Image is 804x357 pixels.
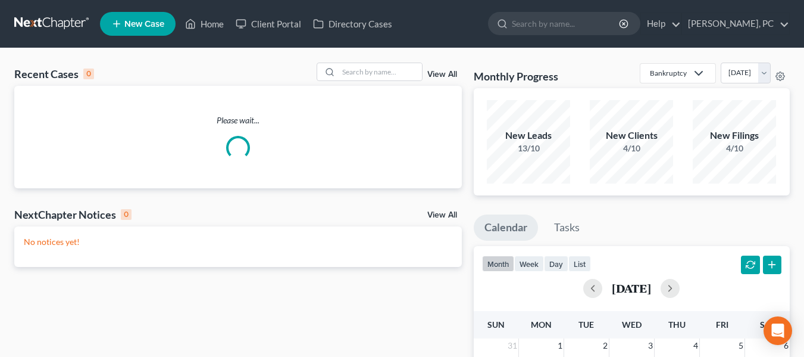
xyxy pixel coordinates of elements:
[14,207,132,222] div: NextChapter Notices
[24,236,452,248] p: No notices yet!
[487,319,505,330] span: Sun
[590,129,673,142] div: New Clients
[230,13,307,35] a: Client Portal
[427,211,457,219] a: View All
[14,114,462,126] p: Please wait...
[487,142,570,154] div: 13/10
[512,13,621,35] input: Search by name...
[622,319,642,330] span: Wed
[737,339,744,353] span: 5
[339,63,422,80] input: Search by name...
[682,13,789,35] a: [PERSON_NAME], PC
[83,69,94,79] div: 0
[506,339,518,353] span: 31
[514,256,544,272] button: week
[556,339,564,353] span: 1
[543,215,590,241] a: Tasks
[14,67,94,81] div: Recent Cases
[760,319,775,330] span: Sat
[487,129,570,142] div: New Leads
[590,142,673,154] div: 4/10
[474,215,538,241] a: Calendar
[716,319,728,330] span: Fri
[544,256,568,272] button: day
[647,339,654,353] span: 3
[124,20,164,29] span: New Case
[482,256,514,272] button: month
[578,319,594,330] span: Tue
[602,339,609,353] span: 2
[668,319,686,330] span: Thu
[531,319,552,330] span: Mon
[568,256,591,272] button: list
[121,209,132,220] div: 0
[764,316,792,345] div: Open Intercom Messenger
[693,129,776,142] div: New Filings
[641,13,681,35] a: Help
[783,339,790,353] span: 6
[692,339,699,353] span: 4
[179,13,230,35] a: Home
[474,69,558,83] h3: Monthly Progress
[650,68,687,78] div: Bankruptcy
[307,13,398,35] a: Directory Cases
[612,282,651,294] h2: [DATE]
[693,142,776,154] div: 4/10
[427,70,457,79] a: View All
